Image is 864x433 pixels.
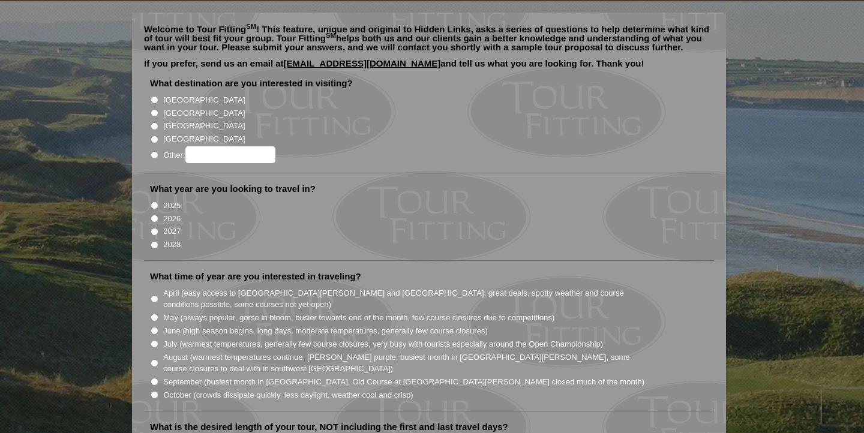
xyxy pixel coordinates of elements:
[163,94,245,106] label: [GEOGRAPHIC_DATA]
[163,338,603,350] label: July (warmest temperatures, generally few course closures, very busy with tourists especially aro...
[163,133,245,145] label: [GEOGRAPHIC_DATA]
[163,325,488,337] label: June (high season begins, long days, moderate temperatures, generally few course closures)
[163,107,245,119] label: [GEOGRAPHIC_DATA]
[144,59,714,77] p: If you prefer, send us an email at and tell us what you are looking for. Thank you!
[150,421,508,433] label: What is the desired length of your tour, NOT including the first and last travel days?
[163,120,245,132] label: [GEOGRAPHIC_DATA]
[163,146,275,163] label: Other:
[163,389,413,401] label: October (crowds dissipate quickly, less daylight, weather cool and crisp)
[150,270,361,282] label: What time of year are you interested in traveling?
[163,312,554,324] label: May (always popular, gorse in bloom, busier towards end of the month, few course closures due to ...
[284,58,441,68] a: [EMAIL_ADDRESS][DOMAIN_NAME]
[326,32,336,39] sup: SM
[163,376,644,388] label: September (busiest month in [GEOGRAPHIC_DATA], Old Course at [GEOGRAPHIC_DATA][PERSON_NAME] close...
[185,146,275,163] input: Other:
[163,200,181,212] label: 2025
[163,239,181,251] label: 2028
[150,183,316,195] label: What year are you looking to travel in?
[163,287,646,311] label: April (easy access to [GEOGRAPHIC_DATA][PERSON_NAME] and [GEOGRAPHIC_DATA], great deals, spotty w...
[246,23,256,30] sup: SM
[163,213,181,225] label: 2026
[163,351,646,375] label: August (warmest temperatures continue, [PERSON_NAME] purple, busiest month in [GEOGRAPHIC_DATA][P...
[150,77,353,89] label: What destination are you interested in visiting?
[144,25,714,52] p: Welcome to Tour Fitting ! This feature, unique and original to Hidden Links, asks a series of que...
[163,225,181,237] label: 2027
